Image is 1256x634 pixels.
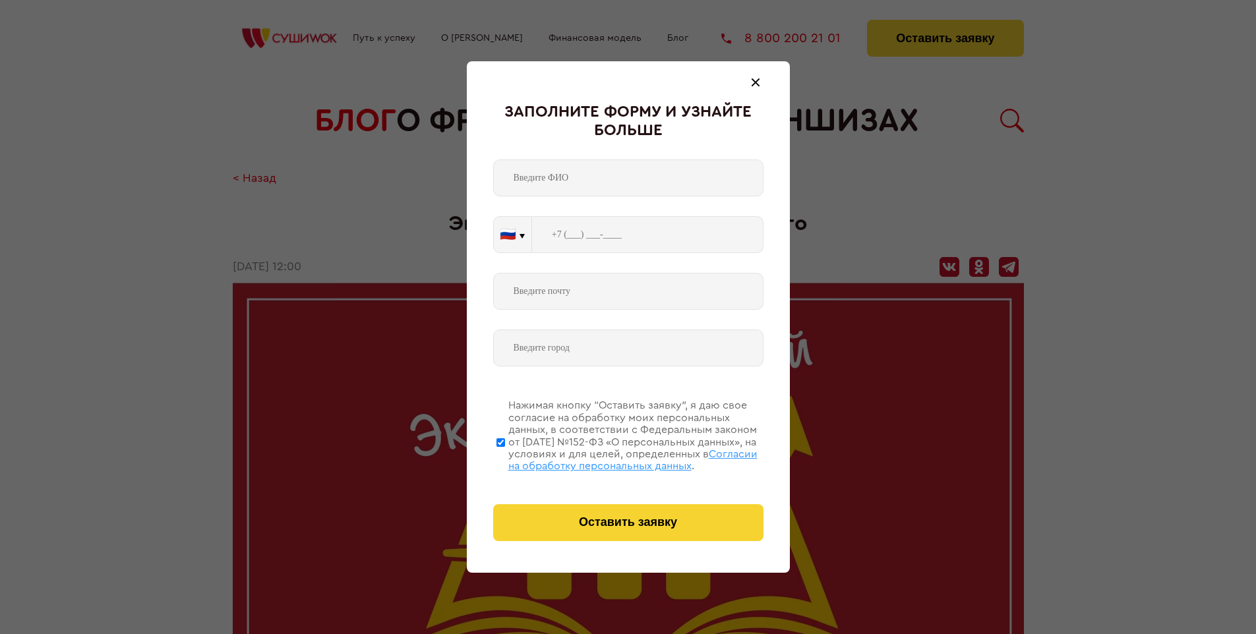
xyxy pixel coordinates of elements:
[493,504,763,541] button: Оставить заявку
[532,216,763,253] input: +7 (___) ___-____
[493,159,763,196] input: Введите ФИО
[493,103,763,140] div: Заполните форму и узнайте больше
[493,273,763,310] input: Введите почту
[494,217,531,252] button: 🇷🇺
[493,330,763,366] input: Введите город
[508,399,763,472] div: Нажимая кнопку “Оставить заявку”, я даю свое согласие на обработку моих персональных данных, в со...
[508,449,758,471] span: Согласии на обработку персональных данных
